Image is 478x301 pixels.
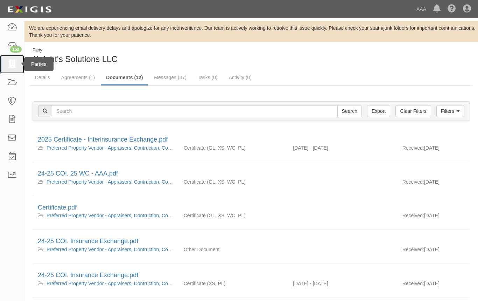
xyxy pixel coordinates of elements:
div: Preferred Property Vendor - Appraisers, Contruction, Consultant [38,144,173,151]
p: Received: [402,212,424,219]
div: Party [33,47,118,53]
a: 24-25 COI. Insurance Exchange.pdf [38,238,138,245]
div: General Liability Excess/Umbrella Liability Workers Compensation/Employers Liability Professional... [178,178,288,185]
div: [DATE] [397,246,470,256]
input: Search [337,105,362,117]
p: Received: [402,246,424,253]
div: Certificate.pdf [38,203,465,212]
div: Excess/Umbrella Liability Professional Liability [178,280,288,287]
div: Effective 08/24/2024 - Expiration 08/24/2025 [288,280,397,287]
div: General Liability Excess/Umbrella Liability Workers Compensation/Employers Liability Professional... [178,144,288,151]
a: 24-25 COI. 25 WC - AAA.pdf [38,170,118,177]
div: 24-25 COI. 25 WC - AAA.pdf [38,169,465,178]
div: Preferred Property Vendor - Appraisers, Contruction, Consultant [38,212,173,219]
div: General Liability Excess/Umbrella Liability Workers Compensation/Employers Liability Professional... [178,212,288,219]
a: Preferred Property Vendor - Appraisers, Contruction, Consultant [47,281,185,286]
div: 152 [10,46,22,53]
p: Received: [402,280,424,287]
div: Knight's Solutions LLC [30,47,246,65]
div: [DATE] [397,144,470,155]
p: Received: [402,144,424,151]
input: Search [52,105,338,117]
a: 2025 Certificate - Interinsurance Exchange.pdf [38,136,168,143]
div: Effective - Expiration [288,178,397,179]
i: Help Center - Complianz [448,5,456,13]
div: Other Document [178,246,288,253]
a: Preferred Property Vendor - Appraisers, Contruction, Consultant [47,247,185,252]
a: Certificate.pdf [38,204,77,211]
a: Activity (0) [224,70,257,84]
span: Knight's Solutions LLC [33,54,118,64]
a: Agreements (1) [56,70,100,84]
div: 24-25 COI. Insurance Exchange.pdf [38,237,465,246]
div: Effective 08/24/2024 - Expiration 08/24/2025 [288,144,397,151]
div: 2025 Certificate - Interinsurance Exchange.pdf [38,135,465,144]
a: Tasks (0) [192,70,223,84]
a: 24-25 COI. Insurance Exchange.pdf [38,272,138,279]
a: Documents (12) [101,70,148,85]
div: Preferred Property Vendor - Appraisers, Contruction, Consultant [38,280,173,287]
p: Received: [402,178,424,185]
div: Preferred Property Vendor - Appraisers, Contruction, Consultant [38,178,173,185]
a: AAA [413,2,430,16]
div: 24-25 COI. Insurance Exchange.pdf [38,271,465,280]
div: [DATE] [397,280,470,290]
a: Messages (37) [149,70,192,84]
a: Filters [436,105,464,117]
div: [DATE] [397,212,470,223]
a: Export [367,105,390,117]
a: Preferred Property Vendor - Appraisers, Contruction, Consultant [47,213,185,218]
div: [DATE] [397,178,470,189]
div: We are experiencing email delivery delays and apologize for any inconvenience. Our team is active... [24,25,478,39]
img: logo-5460c22ac91f19d4615b14bd174203de0afe785f0fc80cf4dbbc73dc1793850b.png [5,3,54,16]
div: Preferred Property Vendor - Appraisers, Contruction, Consultant [38,246,173,253]
a: Preferred Property Vendor - Appraisers, Contruction, Consultant [47,179,185,185]
a: Details [30,70,55,84]
a: Clear Filters [395,105,431,117]
a: Preferred Property Vendor - Appraisers, Contruction, Consultant [47,145,185,151]
div: Parties [24,57,54,71]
